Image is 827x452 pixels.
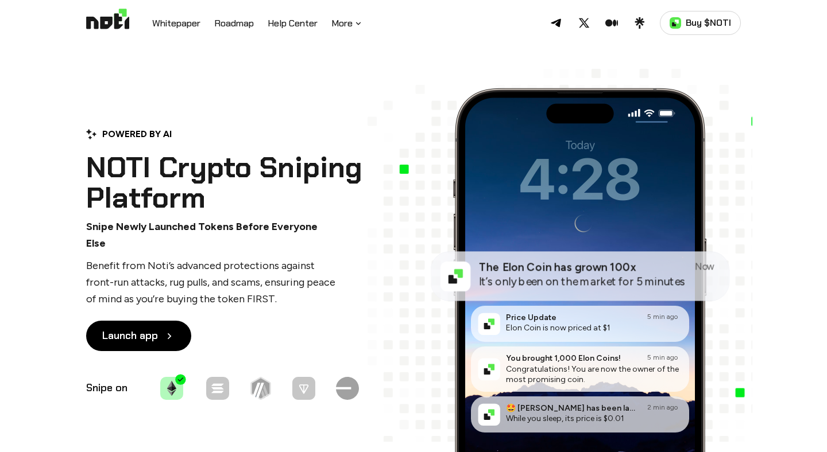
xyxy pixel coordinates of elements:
[86,380,134,402] p: Snipe on
[86,9,129,37] img: Logo
[86,127,172,142] div: POWERED BY AI
[86,321,191,351] a: Launch app
[152,17,200,32] a: Whitepaper
[214,17,254,32] a: Roadmap
[86,153,379,213] h1: NOTI Crypto Sniping Platform
[268,17,318,32] a: Help Center
[331,17,363,30] button: More
[86,258,339,307] p: Benefit from Noti’s advanced protections against front-run attacks, rug pulls, and scams, ensurin...
[660,11,741,35] a: Buy $NOTI
[86,129,96,139] img: Powered by AI
[86,219,339,252] p: Snipe Newly Launched Tokens Before Everyone Else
